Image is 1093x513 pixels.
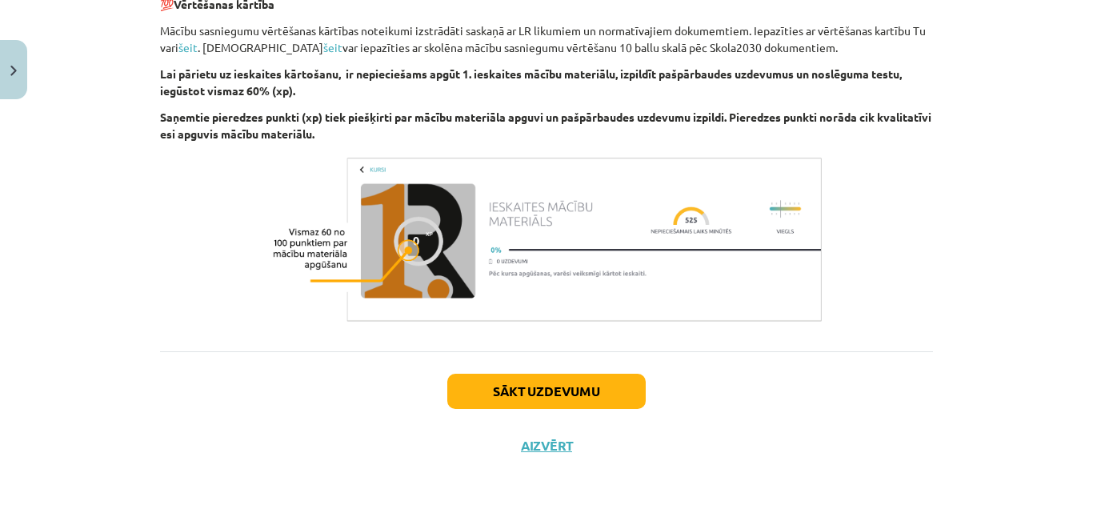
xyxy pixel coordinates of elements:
a: šeit [323,40,342,54]
a: šeit [178,40,198,54]
button: Sākt uzdevumu [447,374,646,409]
p: Mācību sasniegumu vērtēšanas kārtības noteikumi izstrādāti saskaņā ar LR likumiem un normatīvajie... [160,22,933,56]
b: Saņemtie pieredzes punkti (xp) tiek piešķirti par mācību materiāla apguvi un pašpārbaudes uzdevum... [160,110,931,141]
button: Aizvērt [516,438,577,454]
b: Lai pārietu uz ieskaites kārtošanu, ir nepieciešams apgūt 1. ieskaites mācību materiālu, izpildīt... [160,66,902,98]
img: icon-close-lesson-0947bae3869378f0d4975bcd49f059093ad1ed9edebbc8119c70593378902aed.svg [10,66,17,76]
